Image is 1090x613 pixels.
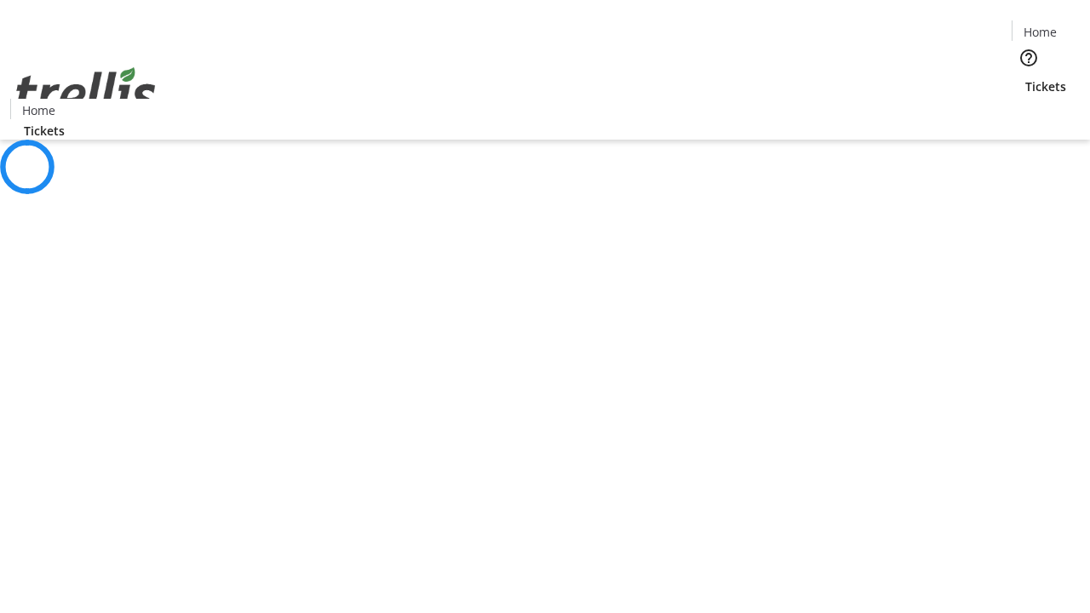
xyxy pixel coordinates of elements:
button: Help [1012,41,1046,75]
span: Home [1024,23,1057,41]
img: Orient E2E Organization e46J6YHH52's Logo [10,49,162,134]
span: Tickets [1025,77,1066,95]
a: Tickets [1012,77,1080,95]
a: Home [1013,23,1067,41]
a: Home [11,101,66,119]
button: Cart [1012,95,1046,129]
a: Tickets [10,122,78,140]
span: Tickets [24,122,65,140]
span: Home [22,101,55,119]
